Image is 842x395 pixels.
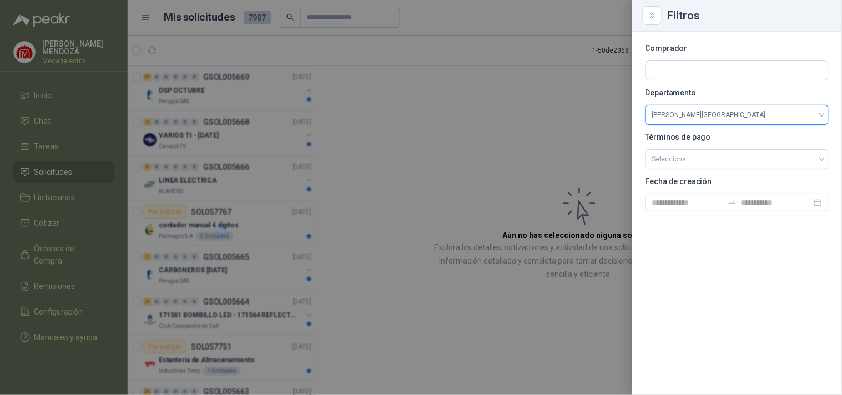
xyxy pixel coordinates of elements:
span: to [728,198,737,207]
button: Close [646,9,659,22]
div: Filtros [668,10,829,21]
span: swap-right [728,198,737,207]
span: Valle del Cauca [652,107,822,123]
p: Departamento [646,89,829,96]
p: Fecha de creación [646,178,829,185]
p: Términos de pago [646,134,829,140]
p: Comprador [646,45,829,52]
